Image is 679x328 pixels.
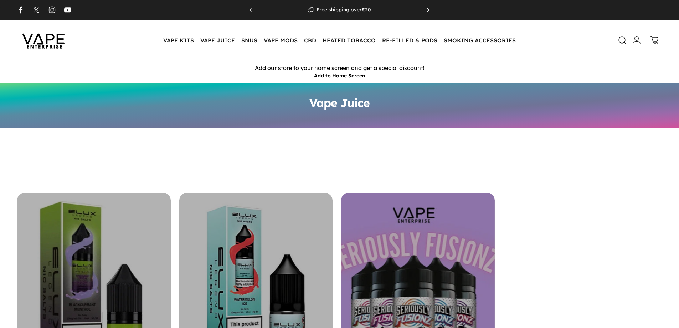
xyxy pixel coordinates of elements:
[317,7,371,13] p: Free shipping over 20
[261,33,301,48] summary: VAPE MODS
[160,33,197,48] summary: VAPE KITS
[379,33,441,48] summary: RE-FILLED & PODS
[197,33,238,48] summary: VAPE JUICE
[362,6,365,13] strong: £
[2,64,677,72] p: Add our store to your home screen and get a special discount!
[319,33,379,48] summary: HEATED TOBACCO
[647,32,662,48] a: 0 items
[160,33,519,48] nav: Primary
[309,97,369,109] h1: Vape Juice
[238,33,261,48] summary: SNUS
[314,72,365,79] button: Add to Home Screen
[301,33,319,48] summary: CBD
[11,24,76,57] img: Vape Enterprise
[441,33,519,48] summary: SMOKING ACCESSORIES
